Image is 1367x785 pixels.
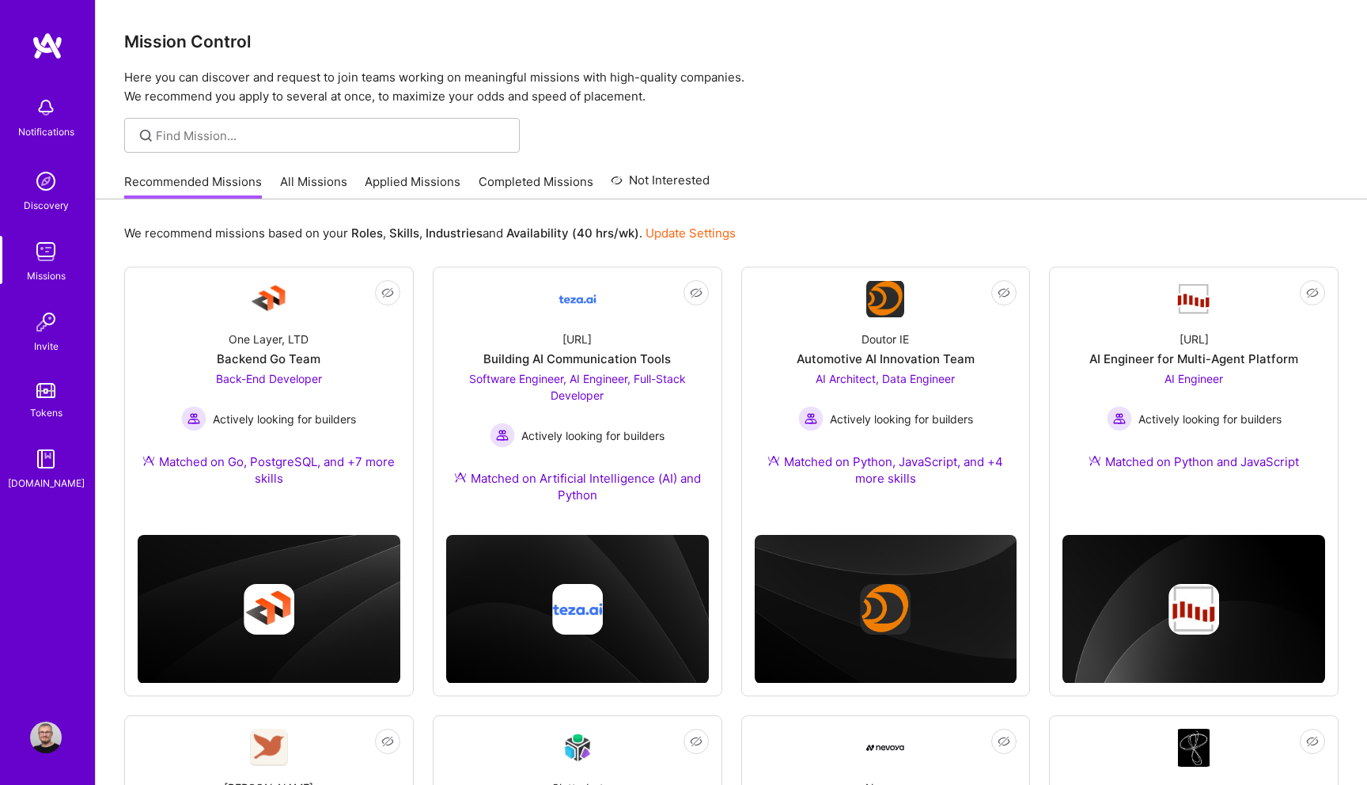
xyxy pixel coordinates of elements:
[1180,331,1209,347] div: [URL]
[181,406,206,431] img: Actively looking for builders
[213,411,356,427] span: Actively looking for builders
[866,281,904,317] img: Company Logo
[690,286,702,299] i: icon EyeClosed
[280,173,347,199] a: All Missions
[1062,280,1325,489] a: Company Logo[URL]AI Engineer for Multi-Agent PlatformAI Engineer Actively looking for buildersAct...
[1089,351,1298,367] div: AI Engineer for Multi-Agent Platform
[30,165,62,197] img: discovery
[142,454,155,467] img: Ateam Purple Icon
[217,351,320,367] div: Backend Go Team
[446,280,709,522] a: Company Logo[URL]Building AI Communication ToolsSoftware Engineer, AI Engineer, Full-Stack Develo...
[18,123,74,140] div: Notifications
[351,226,383,241] b: Roles
[389,226,419,241] b: Skills
[479,173,593,199] a: Completed Missions
[137,127,155,145] i: icon SearchGrey
[250,280,288,318] img: Company Logo
[816,372,955,385] span: AI Architect, Data Engineer
[244,584,294,635] img: Company logo
[1306,735,1319,748] i: icon EyeClosed
[124,225,736,241] p: We recommend missions based on your , , and .
[1178,729,1210,767] img: Company Logo
[797,351,975,367] div: Automotive AI Innovation Team
[998,735,1010,748] i: icon EyeClosed
[1175,283,1213,316] img: Company Logo
[1089,453,1299,470] div: Matched on Python and JavaScript
[27,267,66,284] div: Missions
[490,423,515,448] img: Actively looking for builders
[454,471,467,484] img: Ateam Purple Icon
[798,406,824,431] img: Actively looking for builders
[1107,406,1132,431] img: Actively looking for builders
[30,722,62,753] img: User Avatar
[506,226,639,241] b: Availability (40 hrs/wk)
[381,286,394,299] i: icon EyeClosed
[1089,454,1101,467] img: Ateam Purple Icon
[755,535,1017,684] img: cover
[611,171,710,199] a: Not Interested
[426,226,483,241] b: Industries
[26,722,66,753] a: User Avatar
[124,68,1339,106] p: Here you can discover and request to join teams working on meaningful missions with high-quality ...
[138,535,400,684] img: cover
[755,280,1017,506] a: Company LogoDoutor IEAutomotive AI Innovation TeamAI Architect, Data Engineer Actively looking fo...
[124,173,262,199] a: Recommended Missions
[446,470,709,503] div: Matched on Artificial Intelligence (AI) and Python
[34,338,59,355] div: Invite
[30,443,62,475] img: guide book
[250,729,288,766] img: Company Logo
[32,32,63,60] img: logo
[30,92,62,123] img: bell
[860,584,911,635] img: Company logo
[559,729,596,766] img: Company Logo
[138,280,400,506] a: Company LogoOne Layer, LTDBackend Go TeamBack-End Developer Actively looking for buildersActively...
[562,331,592,347] div: [URL]
[830,411,973,427] span: Actively looking for builders
[156,127,508,144] input: Find Mission...
[767,454,780,467] img: Ateam Purple Icon
[1138,411,1282,427] span: Actively looking for builders
[138,453,400,487] div: Matched on Go, PostgreSQL, and +7 more skills
[381,735,394,748] i: icon EyeClosed
[30,404,62,421] div: Tokens
[1062,535,1325,684] img: cover
[690,735,702,748] i: icon EyeClosed
[552,584,603,635] img: Company logo
[229,331,309,347] div: One Layer, LTD
[866,745,904,751] img: Company Logo
[124,32,1339,51] h3: Mission Control
[24,197,69,214] div: Discovery
[30,306,62,338] img: Invite
[861,331,909,347] div: Doutor IE
[30,236,62,267] img: teamwork
[8,475,85,491] div: [DOMAIN_NAME]
[646,226,736,241] a: Update Settings
[36,383,55,398] img: tokens
[521,427,665,444] span: Actively looking for builders
[998,286,1010,299] i: icon EyeClosed
[1168,584,1219,635] img: Company logo
[755,453,1017,487] div: Matched on Python, JavaScript, and +4 more skills
[1164,372,1223,385] span: AI Engineer
[559,280,596,318] img: Company Logo
[483,351,671,367] div: Building AI Communication Tools
[469,372,686,402] span: Software Engineer, AI Engineer, Full-Stack Developer
[365,173,460,199] a: Applied Missions
[446,535,709,684] img: cover
[1306,286,1319,299] i: icon EyeClosed
[216,372,322,385] span: Back-End Developer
